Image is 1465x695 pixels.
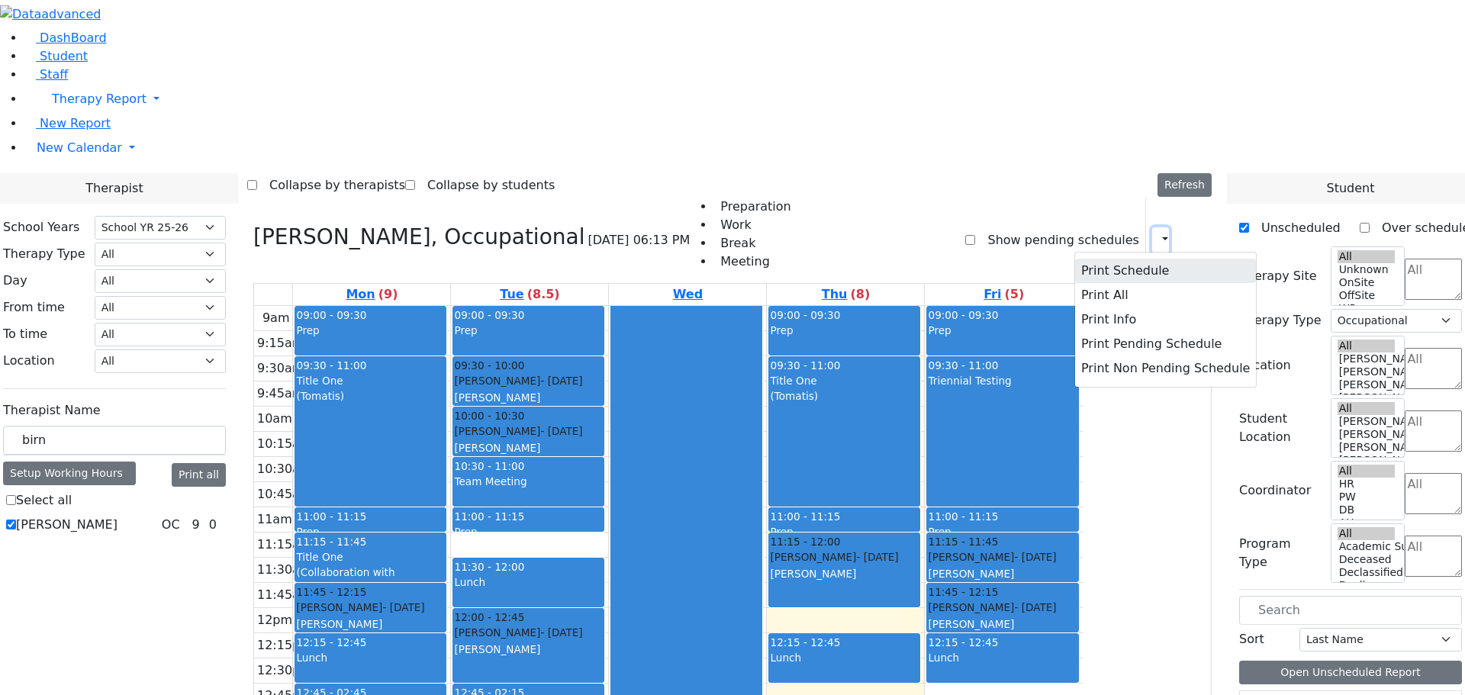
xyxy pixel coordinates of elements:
button: Refresh [1158,173,1212,197]
a: Student [24,49,88,63]
li: Break [714,234,790,253]
label: Location [1239,356,1291,375]
span: Therapy Report [52,92,146,106]
span: 10:30 - 11:00 [454,460,524,472]
span: 11:30 - 12:00 [454,561,524,573]
option: DB [1338,504,1396,516]
a: New Calendar [24,133,1465,163]
label: (9) [378,285,398,304]
div: [PERSON_NAME] [928,566,1077,581]
textarea: Search [1405,259,1462,300]
div: [PERSON_NAME] [454,373,603,388]
div: 9:45am [254,385,307,403]
textarea: Search [1405,348,1462,389]
div: (Collaboration with [PERSON_NAME]) [296,565,445,596]
label: Sort [1239,630,1264,648]
div: 10:15am [254,435,315,453]
div: 9 [189,516,203,534]
input: Search [1239,596,1462,625]
div: (Tomatis) [296,388,445,404]
div: Lunch [928,650,1077,665]
div: Prep [454,524,603,539]
span: 09:00 - 09:30 [454,309,524,321]
div: [PERSON_NAME] [454,423,603,439]
span: 09:00 - 09:30 [770,309,840,321]
div: 10:30am [254,460,315,478]
span: New Report [40,116,111,130]
div: Lunch [770,650,919,665]
span: 11:00 - 11:15 [296,510,366,523]
a: Therapy Report [24,84,1465,114]
option: [PERSON_NAME] 2 [1338,454,1396,467]
option: PW [1338,491,1396,504]
div: 12pm [254,611,295,629]
option: OffSite [1338,289,1396,302]
div: 11:45am [254,586,315,604]
label: Collapse by therapists [257,173,405,198]
span: 11:45 - 12:15 [928,584,998,600]
button: Print all [172,463,226,487]
div: 9:15am [254,334,307,352]
label: Therapy Type [3,245,85,263]
div: Setup Working Hours [3,462,136,485]
option: [PERSON_NAME] 4 [1338,428,1396,441]
a: September 1, 2025 [343,284,401,305]
label: Day [3,272,27,290]
span: - [DATE] [540,425,582,437]
div: Prep [928,524,1077,539]
div: [PERSON_NAME] [770,549,919,565]
span: - [DATE] [540,626,582,639]
div: 9:30am [254,359,307,378]
span: 11:00 - 11:15 [454,510,524,523]
textarea: Search [1405,410,1462,452]
div: [PERSON_NAME] [296,616,445,632]
div: [PERSON_NAME] [296,600,445,615]
label: [PERSON_NAME] [16,516,118,534]
div: Lunch [454,574,603,590]
div: 12:30pm [254,661,315,680]
li: Meeting [714,253,790,271]
label: School Years [3,218,79,236]
label: Therapy Site [1239,267,1317,285]
div: Prep [770,323,919,338]
div: [PERSON_NAME] [928,549,1077,565]
li: Work [714,216,790,234]
a: September 4, 2025 [819,284,873,305]
div: (Tomatis) [770,388,919,404]
option: All [1338,527,1396,540]
div: 11am [254,510,295,529]
option: Declassified [1338,566,1396,579]
label: Select all [16,491,72,510]
option: All [1338,402,1396,415]
option: Unknown [1338,263,1396,276]
label: Unscheduled [1249,216,1341,240]
div: Prep [296,323,445,338]
span: - [DATE] [856,551,898,563]
div: Team Meeting [454,474,603,489]
span: - [DATE] [1014,601,1056,613]
button: Print Non Pending Schedule [1075,356,1256,381]
span: 12:15 - 12:45 [296,636,366,648]
span: 11:00 - 11:15 [928,510,998,523]
label: From time [3,298,65,317]
span: Student [40,49,88,63]
span: - [DATE] [540,375,582,387]
a: New Report [24,116,111,130]
label: Location [3,352,55,370]
span: Therapist [85,179,143,198]
span: New Calendar [37,140,122,155]
option: Declines [1338,579,1396,592]
div: OC [156,516,186,534]
option: [PERSON_NAME] 5 [1338,352,1396,365]
div: Title One [296,549,445,565]
option: All [1338,250,1396,263]
div: Report [1175,227,1183,253]
div: Title One [296,373,445,388]
div: Delete [1203,228,1212,253]
button: Print Info [1075,307,1256,332]
label: Show pending schedules [975,228,1138,253]
div: 11:30am [254,561,315,579]
span: 11:45 - 12:15 [296,584,366,600]
label: Therapy Type [1239,311,1322,330]
span: DashBoard [40,31,107,45]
